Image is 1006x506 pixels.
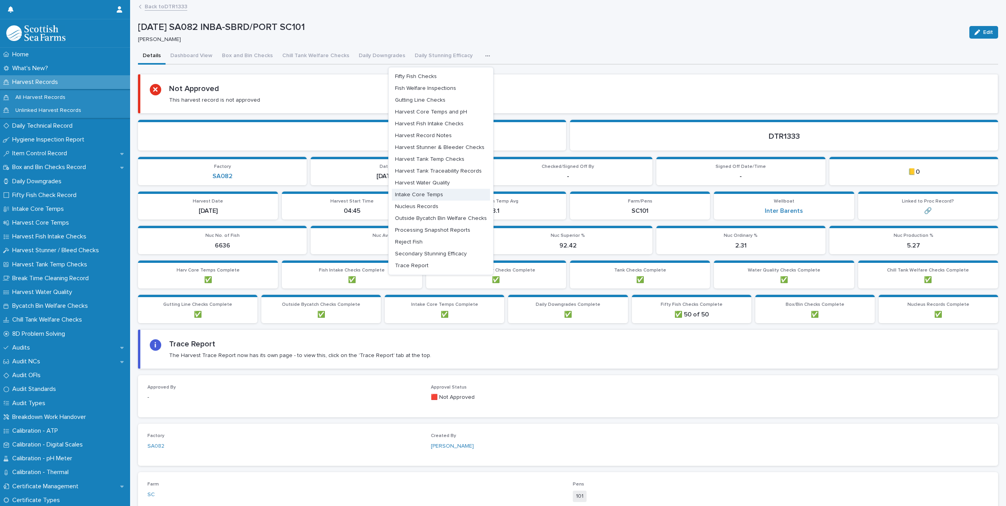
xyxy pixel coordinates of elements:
[9,330,71,338] p: 8D Problem Solving
[969,26,998,39] button: Edit
[395,145,484,150] span: Harvest Stunner & Bleeder Checks
[661,242,820,249] p: 2.31
[395,227,470,233] span: Processing Snapshot Reports
[193,199,223,204] span: Harvest Date
[9,344,36,352] p: Audits
[748,268,820,273] span: Water Quality Checks Complete
[661,302,723,307] span: Fifty Fish Checks Complete
[9,427,64,435] p: Calibration - ATP
[9,275,95,282] p: Break Time Cleaning Record
[9,192,83,199] p: Fifty Fish Check Record
[138,48,166,65] button: Details
[9,372,47,379] p: Audit OFIs
[163,302,232,307] span: Gutting Line Checks Complete
[9,164,92,171] p: Box and Bin Checks Record
[431,442,474,450] a: [PERSON_NAME]
[9,233,93,240] p: Harvest Fish Intake Checks
[628,199,652,204] span: Farm/Pens
[9,413,92,421] p: Breakdown Work Handover
[431,385,467,390] span: Approval Status
[9,316,88,324] p: Chill Tank Welfare Checks
[143,242,302,249] p: 6636
[395,74,437,79] span: Fifty Fish Checks
[395,251,467,257] span: Secondary Stunning Efficacy
[147,393,421,402] p: -
[9,441,89,448] p: Calibration - Digital Scales
[354,48,410,65] button: Daily Downgrades
[431,207,561,215] p: 3.1
[177,268,240,273] span: Harv Core Temps Complete
[278,48,354,65] button: Chill Tank Welfare Checks
[169,84,219,93] h2: Not Approved
[395,168,482,174] span: Harvest Tank Traceability Records
[395,180,450,186] span: Harvest Water Quality
[887,268,969,273] span: Chill Tank Welfare Checks Complete
[389,311,499,318] p: ✅
[579,132,989,141] p: DTR1333
[395,86,456,91] span: Fish Welfare Inspections
[551,233,585,238] span: Nuc Superior %
[983,30,993,35] span: Edit
[431,276,561,284] p: ✅
[719,276,849,284] p: ✅
[395,109,467,115] span: Harvest Core Temps and pH
[9,107,88,114] p: Unlinked Harvest Records
[9,94,72,101] p: All Harvest Records
[138,22,963,33] p: [DATE] SA082 INBA-SBRD/PORT SC101
[147,482,159,487] span: Farm
[287,207,417,215] p: 04:45
[411,302,478,307] span: Intake Core Temps Complete
[169,97,260,104] p: This harvest record is not approved
[883,311,993,318] p: ✅
[614,268,666,273] span: Tank Checks Complete
[395,216,487,221] span: Outside Bycatch Bin Welfare Checks
[637,311,747,318] p: ✅ 50 of 50
[395,121,464,126] span: Harvest Fish Intake Checks
[9,78,64,86] p: Harvest Records
[575,207,705,215] p: SC101
[863,207,993,215] p: 🔗
[217,48,278,65] button: Box and Bin Checks
[513,311,623,318] p: ✅
[9,400,52,407] p: Audit Types
[431,433,456,438] span: Created By
[9,261,93,268] p: Harvest Tank Temp Checks
[143,207,273,215] p: [DATE]
[724,233,758,238] span: Nuc Ordinary %
[373,233,418,238] span: Nuc Avg Weight (Kg)
[395,204,438,209] span: Nucleus Records
[715,164,766,169] span: Signed Off Date/Time
[143,311,253,318] p: ✅
[894,233,933,238] span: Nuc Production %
[9,178,68,185] p: Daily Downgrades
[9,65,54,72] p: What's New?
[9,51,35,58] p: Home
[473,199,518,204] span: Box & Bin Temp Avg
[395,156,464,162] span: Harvest Tank Temp Checks
[9,385,62,393] p: Audit Standards
[9,205,70,213] p: Intake Core Temps
[9,122,79,130] p: Daily Technical Record
[9,150,73,157] p: Item Control Record
[315,242,475,249] p: 5.74
[395,263,428,268] span: Trace Report
[536,302,600,307] span: Daily Downgrades Complete
[380,164,411,169] span: Date Created
[9,288,78,296] p: Harvest Water Quality
[9,469,75,476] p: Calibration - Thermal
[863,276,993,284] p: ✅
[395,97,445,103] span: Gutting Line Checks
[282,302,360,307] span: Outside Bycatch Checks Complete
[573,491,587,502] span: 101
[9,483,85,490] p: Certificate Management
[395,239,423,245] span: Reject Fish
[902,199,954,204] span: Linked to Proc Record?
[287,276,417,284] p: ✅
[9,302,94,310] p: Bycatch Bin Welfare Checks
[488,173,648,180] p: -
[765,207,803,215] a: Inter Barents
[6,25,65,41] img: mMrefqRFQpe26GRNOUkG
[147,385,176,390] span: Approved By
[774,199,794,204] span: Wellboat
[9,455,78,462] p: Calibration - pH Meter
